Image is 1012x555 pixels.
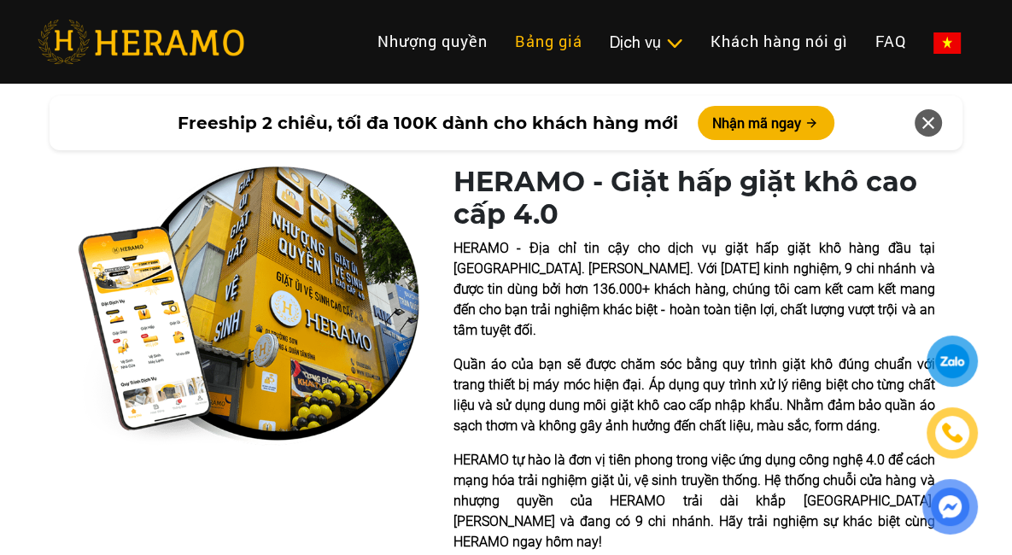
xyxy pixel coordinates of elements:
[78,166,419,446] img: heramo-quality-banner
[929,410,975,456] a: phone-icon
[943,424,962,442] img: phone-icon
[862,23,920,60] a: FAQ
[501,23,596,60] a: Bảng giá
[177,110,677,136] span: Freeship 2 chiều, tối đa 100K dành cho khách hàng mới
[933,32,961,54] img: vn-flag.png
[453,238,935,341] p: HERAMO - Địa chỉ tin cậy cho dịch vụ giặt hấp giặt khô hàng đầu tại [GEOGRAPHIC_DATA]. [PERSON_NA...
[697,23,862,60] a: Khách hàng nói gì
[364,23,501,60] a: Nhượng quyền
[38,20,244,64] img: heramo-logo.png
[453,450,935,552] p: HERAMO tự hào là đơn vị tiên phong trong việc ứng dụng công nghệ 4.0 để cách mạng hóa trải nghiệm...
[665,35,683,52] img: subToggleIcon
[453,166,935,231] h1: HERAMO - Giặt hấp giặt khô cao cấp 4.0
[698,106,834,140] button: Nhận mã ngay
[453,354,935,436] p: Quần áo của bạn sẽ được chăm sóc bằng quy trình giặt khô đúng chuẩn với trang thiết bị máy móc hi...
[610,31,683,54] div: Dịch vụ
